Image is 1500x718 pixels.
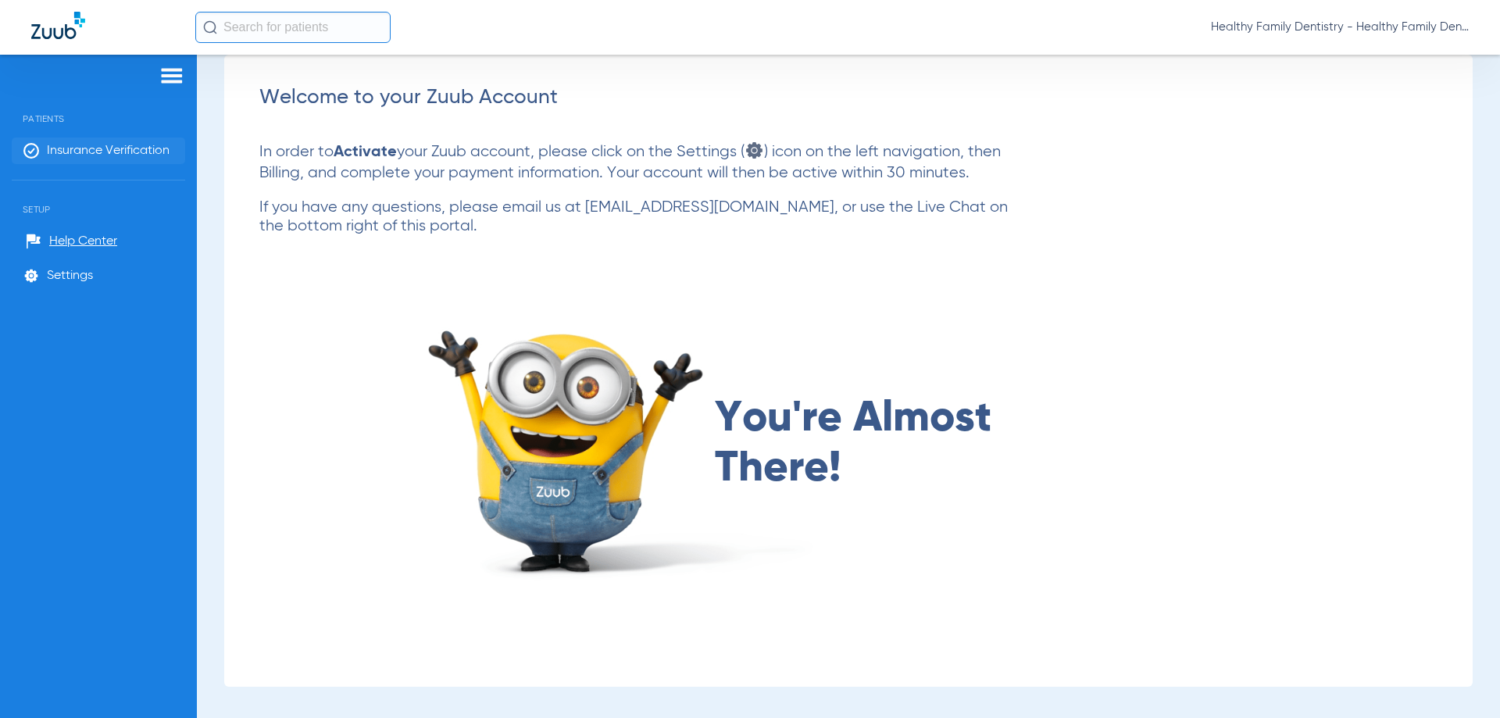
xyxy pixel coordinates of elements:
[259,141,1025,183] p: In order to your Zuub account, please click on the Settings ( ) icon on the left navigation, then...
[47,143,170,159] span: Insurance Verification
[416,306,828,582] img: almost there image
[259,198,1025,236] p: If you have any questions, please email us at [EMAIL_ADDRESS][DOMAIN_NAME], or use the Live Chat ...
[203,20,217,34] img: Search Icon
[49,234,117,249] span: Help Center
[26,234,117,249] a: Help Center
[47,268,93,284] span: Settings
[159,66,184,85] img: hamburger-icon
[12,90,185,124] span: Patients
[745,141,764,160] img: settings icon
[1211,20,1469,35] span: Healthy Family Dentistry - Healthy Family Dentistry
[195,12,391,43] input: Search for patients
[12,180,185,215] span: Setup
[31,12,85,39] img: Zuub Logo
[334,145,397,160] strong: Activate
[259,88,558,108] span: Welcome to your Zuub Account
[715,394,1016,494] span: You're Almost There!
